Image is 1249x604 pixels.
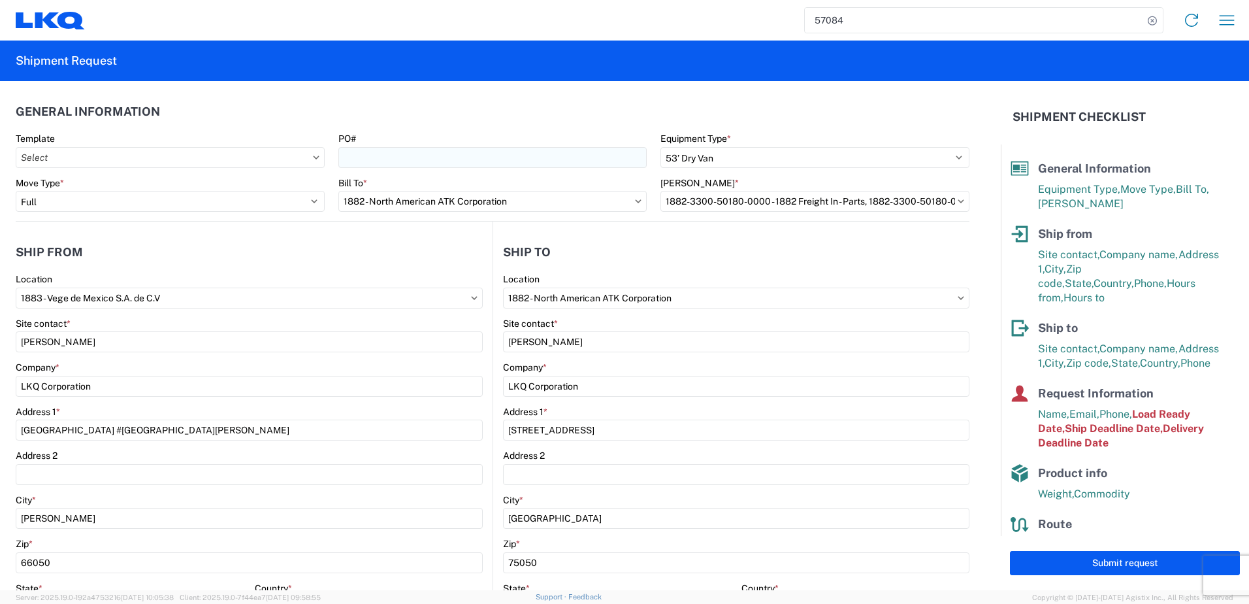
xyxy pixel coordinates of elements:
[1032,592,1233,603] span: Copyright © [DATE]-[DATE] Agistix Inc., All Rights Reserved
[16,246,83,259] h2: Ship from
[16,53,117,69] h2: Shipment Request
[1120,183,1176,195] span: Move Type,
[503,450,545,461] label: Address 2
[338,191,647,212] input: Select
[1176,183,1209,195] span: Bill To,
[255,582,292,594] label: Country
[1038,343,1099,355] span: Site contact,
[121,594,174,601] span: [DATE] 10:05:38
[1038,321,1078,335] span: Ship to
[1013,109,1146,125] h2: Shipment Checklist
[503,361,547,373] label: Company
[16,582,42,594] label: State
[16,594,174,601] span: Server: 2025.19.0-192a4753216
[16,105,160,118] h2: General Information
[1111,357,1140,369] span: State,
[503,318,558,329] label: Site contact
[1038,466,1107,480] span: Product info
[16,406,60,418] label: Address 1
[1038,227,1092,241] span: Ship from
[503,538,520,550] label: Zip
[16,538,33,550] label: Zip
[660,191,969,212] input: Select
[1038,386,1154,400] span: Request Information
[1045,357,1066,369] span: City,
[1038,517,1072,531] span: Route
[1010,551,1240,575] button: Submit request
[503,582,530,594] label: State
[1038,183,1120,195] span: Equipment Type,
[503,406,547,418] label: Address 1
[1074,488,1130,500] span: Commodity
[1045,263,1066,275] span: City,
[503,273,540,285] label: Location
[741,582,779,594] label: Country
[1140,357,1180,369] span: Country,
[1180,357,1210,369] span: Phone
[503,288,969,309] input: Select
[338,177,367,189] label: Bill To
[1065,422,1163,435] span: Ship Deadline Date,
[16,133,55,144] label: Template
[1063,292,1105,304] span: Hours to
[16,450,57,461] label: Address 2
[180,594,321,601] span: Client: 2025.19.0-7f44ea7
[660,133,731,144] label: Equipment Type
[16,361,59,373] label: Company
[536,593,568,601] a: Support
[338,133,356,144] label: PO#
[1134,277,1167,290] span: Phone,
[16,177,64,189] label: Move Type
[16,318,71,329] label: Site contact
[805,8,1143,33] input: Shipment, tracking or reference number
[16,273,52,285] label: Location
[1099,343,1178,355] span: Company name,
[16,494,36,506] label: City
[1099,408,1132,420] span: Phone,
[1099,248,1178,261] span: Company name,
[1065,277,1094,290] span: State,
[1094,277,1134,290] span: Country,
[16,147,325,168] input: Select
[16,288,483,309] input: Select
[503,494,523,506] label: City
[568,593,602,601] a: Feedback
[266,594,321,601] span: [DATE] 09:58:55
[503,246,551,259] h2: Ship to
[1038,408,1069,420] span: Name,
[1066,357,1111,369] span: Zip code,
[660,177,739,189] label: [PERSON_NAME]
[1038,197,1124,210] span: [PERSON_NAME]
[1038,248,1099,261] span: Site contact,
[1038,488,1074,500] span: Weight,
[1038,161,1151,175] span: General Information
[1069,408,1099,420] span: Email,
